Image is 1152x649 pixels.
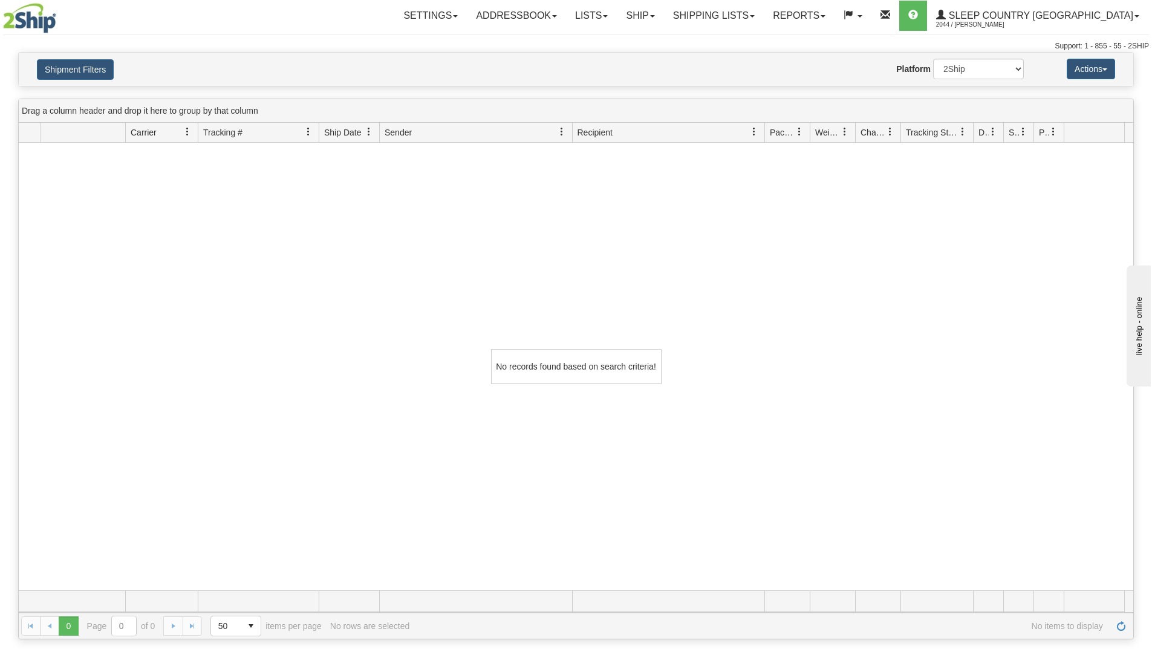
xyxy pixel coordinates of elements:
[946,10,1133,21] span: Sleep Country [GEOGRAPHIC_DATA]
[19,99,1133,123] div: grid grouping header
[906,126,958,139] span: Tracking Status
[1043,122,1064,142] a: Pickup Status filter column settings
[861,126,886,139] span: Charge
[177,122,198,142] a: Carrier filter column settings
[324,126,361,139] span: Ship Date
[764,1,835,31] a: Reports
[927,1,1148,31] a: Sleep Country [GEOGRAPHIC_DATA] 2044 / [PERSON_NAME]
[983,122,1003,142] a: Delivery Status filter column settings
[330,621,410,631] div: No rows are selected
[467,1,566,31] a: Addressbook
[385,126,412,139] span: Sender
[896,63,931,75] label: Platform
[3,3,56,33] img: logo2044.jpg
[37,59,114,80] button: Shipment Filters
[359,122,379,142] a: Ship Date filter column settings
[418,621,1103,631] span: No items to display
[770,126,795,139] span: Packages
[880,122,900,142] a: Charge filter column settings
[789,122,810,142] a: Packages filter column settings
[978,126,989,139] span: Delivery Status
[617,1,663,31] a: Ship
[952,122,973,142] a: Tracking Status filter column settings
[1111,616,1131,636] a: Refresh
[815,126,841,139] span: Weight
[131,126,157,139] span: Carrier
[298,122,319,142] a: Tracking # filter column settings
[394,1,467,31] a: Settings
[835,122,855,142] a: Weight filter column settings
[1067,59,1115,79] button: Actions
[1013,122,1033,142] a: Shipment Issues filter column settings
[218,620,234,632] span: 50
[210,616,261,636] span: Page sizes drop down
[87,616,155,636] span: Page of 0
[1039,126,1049,139] span: Pickup Status
[59,616,78,636] span: Page 0
[552,122,572,142] a: Sender filter column settings
[241,616,261,636] span: select
[9,10,112,19] div: live help - online
[744,122,764,142] a: Recipient filter column settings
[664,1,764,31] a: Shipping lists
[3,41,1149,51] div: Support: 1 - 855 - 55 - 2SHIP
[566,1,617,31] a: Lists
[1009,126,1019,139] span: Shipment Issues
[210,616,322,636] span: items per page
[203,126,242,139] span: Tracking #
[578,126,613,139] span: Recipient
[1124,263,1151,386] iframe: chat widget
[936,19,1027,31] span: 2044 / [PERSON_NAME]
[491,349,662,384] div: No records found based on search criteria!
